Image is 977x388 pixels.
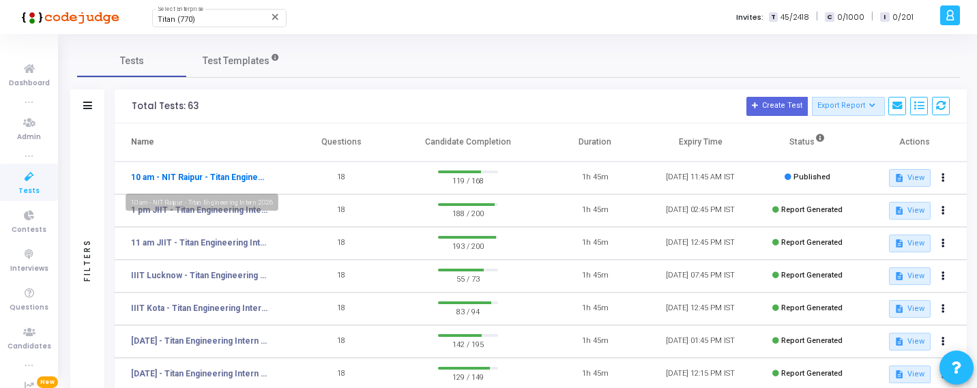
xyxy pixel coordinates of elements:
span: Report Generated [781,336,843,345]
th: Duration [542,123,648,162]
td: 1h 45m [542,325,648,358]
td: 1h 45m [542,162,648,194]
button: View [889,365,931,383]
td: 18 [289,227,394,260]
button: Export Report [812,97,885,116]
span: 55 / 73 [438,271,499,285]
mat-icon: description [894,370,904,379]
td: 1h 45m [542,194,648,227]
span: Tests [120,54,144,68]
span: Dashboard [9,78,50,89]
mat-icon: description [894,337,904,346]
td: 1h 45m [542,227,648,260]
a: 10 am - NIT Raipur - Titan Engineering Intern 2026 [131,171,267,183]
a: [DATE] - Titan Engineering Intern 2026 [131,335,267,347]
a: IIIT Lucknow - Titan Engineering Intern 2026 [131,269,267,282]
span: Report Generated [781,238,843,247]
img: logo [17,3,119,31]
span: | [816,10,818,24]
td: [DATE] 07:45 PM IST [647,260,753,293]
mat-icon: description [894,206,904,215]
mat-icon: description [894,271,904,281]
span: 45/2418 [781,12,809,23]
a: [DATE] - Titan Engineering Intern 2026 [131,368,267,380]
span: Test Templates [203,54,269,68]
span: Contests [12,224,46,236]
mat-icon: Clear [270,12,281,23]
button: View [889,169,931,187]
span: 83 / 94 [438,304,499,318]
th: Candidate Completion [394,123,542,162]
td: 1h 45m [542,260,648,293]
div: Filters [81,185,93,335]
span: | [871,10,873,24]
span: I [880,12,889,23]
button: View [889,267,931,285]
span: T [769,12,778,23]
button: View [889,300,931,318]
td: [DATE] 12:45 PM IST [647,227,753,260]
span: Questions [10,302,48,314]
th: Name [115,123,289,162]
div: Total Tests: 63 [132,101,199,112]
th: Questions [289,123,394,162]
td: 18 [289,293,394,325]
a: 11 am JIIT - Titan Engineering Intern 2026 [131,237,267,249]
span: 193 / 200 [438,239,499,252]
span: Admin [17,132,41,143]
span: 119 / 168 [438,173,499,187]
div: 10 am - NIT Raipur - Titan Engineering Intern 2026 [119,194,285,212]
td: [DATE] 12:45 PM IST [647,293,753,325]
mat-icon: description [894,304,904,314]
span: Report Generated [781,271,843,280]
td: [DATE] 02:45 PM IST [647,194,753,227]
span: 129 / 149 [438,370,499,383]
span: Candidates [8,341,51,353]
th: Actions [861,123,967,162]
th: Status [753,123,861,162]
td: [DATE] 11:45 AM IST [647,162,753,194]
span: 0/1000 [837,12,864,23]
span: Published [793,173,830,181]
span: Report Generated [781,205,843,214]
td: 1h 45m [542,293,648,325]
button: View [889,235,931,252]
span: Tests [18,185,40,197]
button: View [889,333,931,350]
td: 18 [289,162,394,194]
mat-icon: description [894,239,904,248]
span: Interviews [10,263,48,275]
span: Report Generated [781,369,843,378]
mat-icon: description [894,173,904,183]
span: New [37,376,58,388]
button: Create Test [746,97,808,116]
span: 0/201 [892,12,914,23]
td: 18 [289,260,394,293]
label: Invites: [736,12,763,23]
td: 18 [289,194,394,227]
td: [DATE] 01:45 PM IST [647,325,753,358]
a: IIIT Kota - Titan Engineering Intern 2026 [131,302,267,314]
span: Titan (770) [158,15,195,24]
th: Expiry Time [647,123,753,162]
td: 18 [289,325,394,358]
span: Report Generated [781,303,843,312]
span: C [825,12,834,23]
button: View [889,202,931,220]
span: 142 / 195 [438,337,499,350]
span: 188 / 200 [438,206,499,220]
